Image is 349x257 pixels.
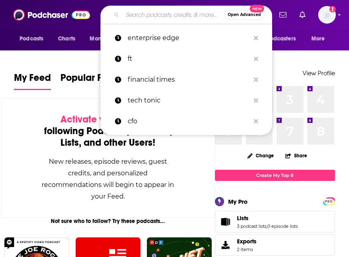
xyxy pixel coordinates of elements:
a: Lists [218,216,234,227]
a: financial times [100,69,272,90]
a: Create My Top 8 [215,170,335,181]
span: Exports [237,238,257,245]
div: My Pro [228,198,248,205]
img: Podchaser - Follow, Share and Rate Podcasts [13,7,90,22]
a: enterprise edge [100,28,272,48]
span: Open Advanced [228,13,261,17]
span: Lists [215,211,335,233]
a: Show notifications dropdown [296,8,309,22]
a: View Profile [303,69,335,77]
span: Monitoring [90,33,118,44]
a: Show notifications dropdown [276,8,290,22]
button: Open AdvancedNew [224,10,265,20]
p: tech tonic [128,90,250,111]
a: Charts [53,31,80,46]
span: New [250,5,264,12]
p: ft [128,48,250,69]
p: cfo [128,111,250,132]
a: Lists [237,215,298,222]
p: enterprise edge [128,28,250,48]
span: More [311,33,325,44]
span: Exports [218,239,234,251]
span: Charts [58,33,75,44]
span: Podcasts [20,33,43,44]
span: Lists [237,215,249,222]
div: by following Podcasts, Creators, Lists, and other Users! [42,114,174,149]
a: Popular Feed [60,72,119,90]
button: Share [285,148,307,163]
a: cfo [100,111,272,132]
span: Activate your Feed [60,113,142,125]
span: Logged in as HWdata [318,6,336,24]
button: open menu [306,31,335,46]
img: User Profile [318,6,336,24]
div: Search podcasts, credits, & more... [100,6,272,24]
a: PRO [324,198,334,204]
span: My Feed [14,72,51,88]
a: Exports [215,234,335,256]
a: 3 podcast lists [237,223,267,229]
span: For Podcasters [257,33,296,44]
span: Popular Feed [60,72,119,88]
div: New releases, episode reviews, guest credits, and personalized recommendations will begin to appe... [42,156,174,202]
svg: Add a profile image [329,6,336,12]
a: My Feed [14,72,51,90]
a: ft [100,48,272,69]
p: financial times [128,69,250,90]
a: 0 episode lists [267,223,298,229]
button: open menu [252,31,307,46]
span: 2 items [237,247,257,252]
span: , [267,223,267,229]
a: tech tonic [100,90,272,111]
button: open menu [14,31,54,46]
button: open menu [84,31,128,46]
input: Search podcasts, credits, & more... [122,8,224,21]
button: Show profile menu [318,6,336,24]
div: Not sure who to follow? Try these podcasts... [1,218,215,225]
button: Change [243,151,279,161]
